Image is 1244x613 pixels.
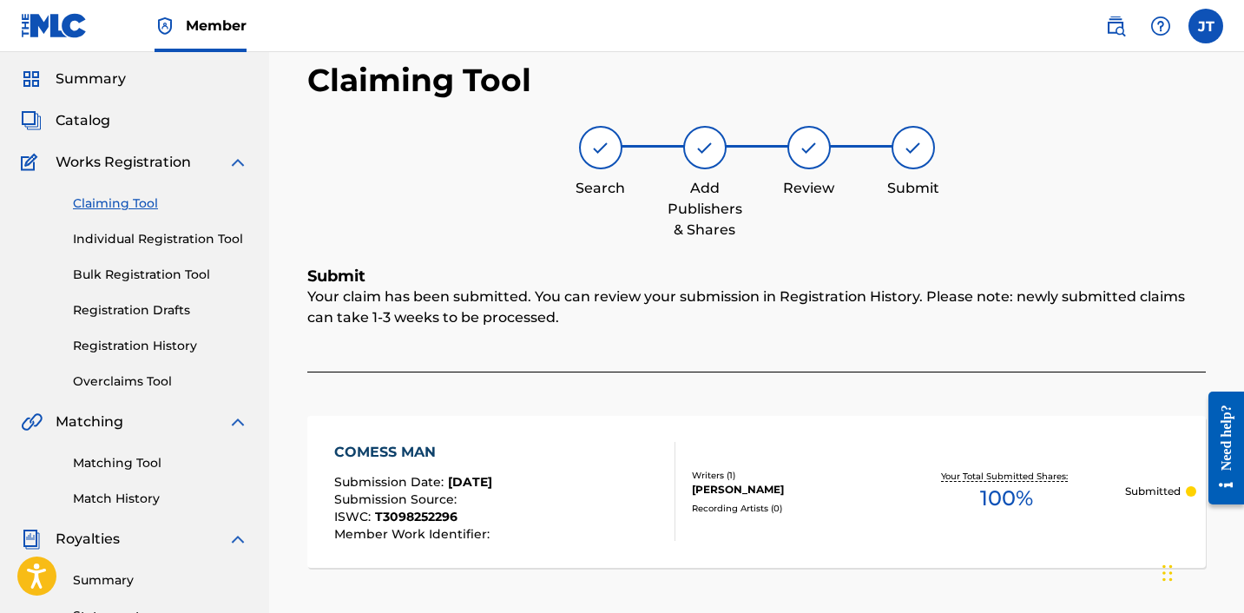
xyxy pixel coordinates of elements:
[73,301,248,320] a: Registration Drafts
[227,529,248,550] img: expand
[227,412,248,432] img: expand
[56,110,110,131] span: Catalog
[1125,484,1181,499] p: Submitted
[21,152,43,173] img: Works Registration
[73,230,248,248] a: Individual Registration Tool
[155,16,175,36] img: Top Rightsholder
[73,454,248,472] a: Matching Tool
[1188,9,1223,43] div: User Menu
[307,287,1206,372] div: Your claim has been submitted. You can review your submission in Registration History. Please not...
[21,13,88,38] img: MLC Logo
[21,110,110,131] a: CatalogCatalog
[799,137,819,158] img: step indicator icon for Review
[941,470,1072,483] p: Your Total Submitted Shares:
[448,474,492,490] span: [DATE]
[1143,9,1178,43] div: Help
[21,529,42,550] img: Royalties
[56,69,126,89] span: Summary
[334,509,375,524] span: ISWC :
[73,266,248,284] a: Bulk Registration Tool
[56,529,120,550] span: Royalties
[21,69,126,89] a: SummarySummary
[766,178,852,199] div: Review
[661,178,748,241] div: Add Publishers & Shares
[334,491,461,507] span: Submission Source :
[186,16,247,36] span: Member
[73,194,248,213] a: Claiming Tool
[375,509,457,524] span: T3098252296
[692,482,889,498] div: [PERSON_NAME]
[557,178,644,199] div: Search
[1150,16,1171,36] img: help
[980,483,1033,514] span: 100 %
[21,412,43,432] img: Matching
[1105,16,1126,36] img: search
[21,110,42,131] img: Catalog
[56,412,123,432] span: Matching
[21,69,42,89] img: Summary
[692,502,889,515] div: Recording Artists ( 0 )
[73,372,248,391] a: Overclaims Tool
[73,337,248,355] a: Registration History
[334,526,494,542] span: Member Work Identifier :
[903,137,924,158] img: step indicator icon for Submit
[307,416,1206,568] a: COMESS MANSubmission Date:[DATE]Submission Source:ISWC:T3098252296Member Work Identifier:Writers ...
[56,152,191,173] span: Works Registration
[694,137,715,158] img: step indicator icon for Add Publishers & Shares
[73,571,248,590] a: Summary
[870,178,957,199] div: Submit
[1162,547,1173,599] div: Drag
[590,137,611,158] img: step indicator icon for Search
[334,474,448,490] span: Submission Date :
[1157,530,1244,613] iframe: Chat Widget
[1098,9,1133,43] a: Public Search
[73,490,248,508] a: Match History
[334,442,494,463] div: COMESS MAN
[1195,378,1244,517] iframe: Resource Center
[307,267,1206,287] h5: Submit
[227,152,248,173] img: expand
[307,61,531,100] h2: Claiming Tool
[692,469,889,482] div: Writers ( 1 )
